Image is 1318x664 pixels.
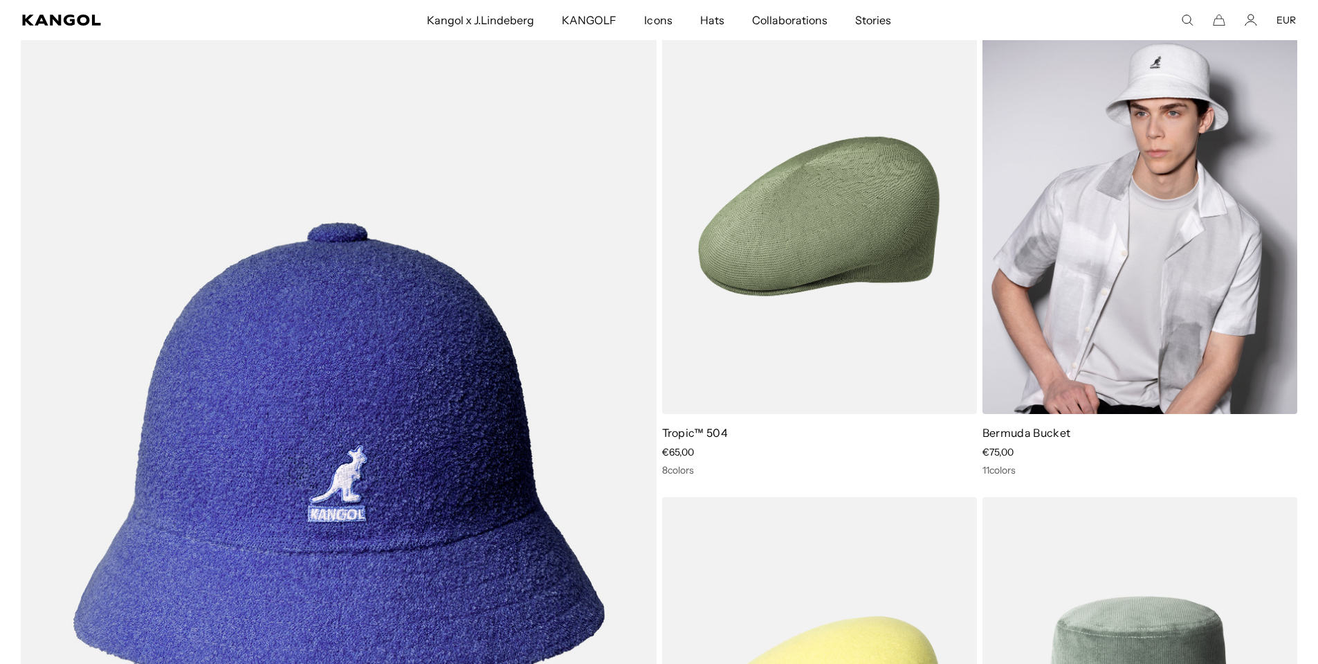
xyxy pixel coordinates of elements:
div: 8 colors [662,464,977,476]
a: Tropic™ 504 [662,426,729,440]
img: Tropic™ 504 [662,18,977,414]
span: €75,00 [982,446,1014,458]
span: €65,00 [662,446,694,458]
a: Kangol [22,15,282,26]
a: Account [1245,14,1257,26]
button: EUR [1276,14,1296,26]
div: 11 colors [982,464,1297,476]
a: Bermuda Bucket [982,426,1070,440]
button: Cart [1213,14,1225,26]
img: Bermuda Bucket [982,18,1297,414]
summary: Search here [1181,14,1193,26]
